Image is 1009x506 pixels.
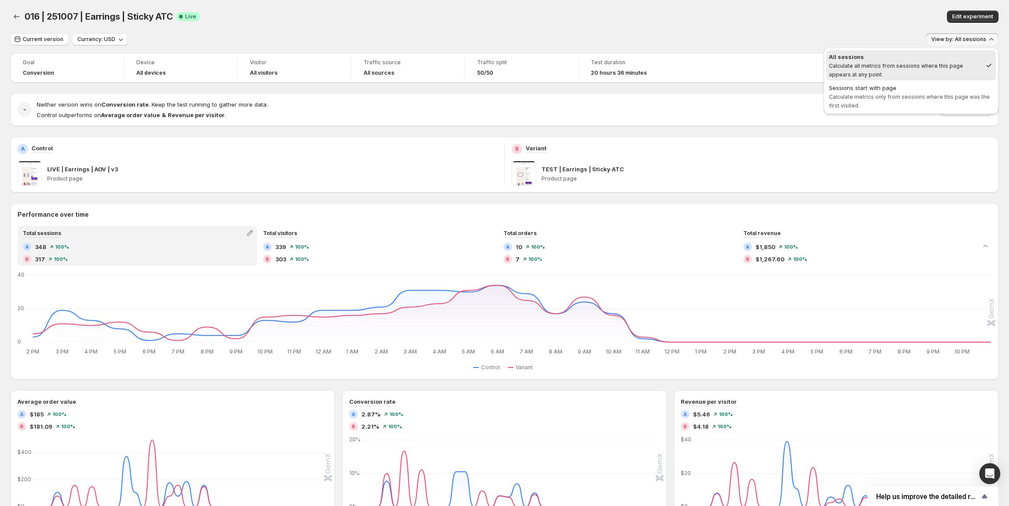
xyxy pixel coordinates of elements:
[477,69,493,76] span: 50/50
[84,348,97,355] text: 4 PM
[364,58,452,77] a: Traffic sourceAll sources
[10,33,69,45] button: Current version
[113,348,126,355] text: 5 PM
[784,244,798,250] span: 100%
[349,436,361,443] text: 20%
[516,364,533,371] span: Variant
[346,348,358,355] text: 1 AM
[250,59,339,66] span: Visitor
[168,111,225,118] strong: Revenue per visitor
[17,338,21,345] text: 0
[250,58,339,77] a: VisitorAll visitors
[17,449,31,455] text: $400
[136,58,225,77] a: DeviceAll devices
[263,230,297,236] span: Total visitors
[101,101,149,108] strong: Conversion rate
[756,255,784,263] span: $1,267.60
[829,52,982,61] div: All sessions
[516,255,520,263] span: 7
[17,305,24,312] text: 20
[266,256,269,262] h2: B
[591,59,680,66] span: Test duration
[364,69,394,76] h4: All sources
[591,58,680,77] a: Test duration20 hours 36 minutes
[683,424,687,429] h2: B
[17,397,76,406] h3: Average order value
[526,144,547,152] p: Variant
[756,243,775,251] span: $1,850
[364,59,452,66] span: Traffic source
[954,348,970,355] text: 10 PM
[681,397,737,406] h3: Revenue per visitor
[55,244,69,250] span: 100%
[781,348,794,355] text: 4 PM
[349,397,395,406] h3: Conversion rate
[810,348,823,355] text: 5 PM
[257,348,273,355] text: 10 PM
[171,348,184,355] text: 7 PM
[473,362,503,373] button: Control
[23,69,54,76] span: Conversion
[26,348,39,355] text: 2 PM
[503,230,537,236] span: Total orders
[926,33,999,45] button: View by: All sessions
[17,271,24,278] text: 40
[793,256,807,262] span: 100%
[23,58,111,77] a: GoalConversion
[752,348,765,355] text: 3 PM
[31,144,53,152] p: Control
[389,412,403,417] span: 100%
[876,492,979,501] span: Help us improve the detailed report for A/B campaigns
[142,348,156,355] text: 6 PM
[374,348,388,355] text: 2 AM
[30,422,52,431] span: $181.09
[295,244,309,250] span: 100%
[591,69,647,76] span: 20 hours 36 minutes
[201,348,214,355] text: 8 PM
[17,210,992,219] h2: Performance over time
[162,111,166,118] strong: &
[361,410,381,419] span: 2.87%
[55,348,69,355] text: 3 PM
[829,62,963,78] span: Calculate all metrics from sessions where this page appears at any point.
[695,348,707,355] text: 1 PM
[681,436,691,443] text: $40
[35,243,46,251] span: 348
[266,244,269,250] h2: A
[664,348,680,355] text: 12 PM
[136,59,225,66] span: Device
[635,348,650,355] text: 11 AM
[746,244,749,250] h2: A
[718,424,732,429] span: 100%
[295,256,309,262] span: 100%
[481,364,500,371] span: Control
[77,36,115,43] span: Currency: USD
[30,410,44,419] span: $185
[979,240,992,252] button: Collapse chart
[693,410,710,419] span: $5.46
[515,146,519,152] h2: B
[549,348,562,355] text: 8 AM
[275,243,286,251] span: 339
[17,476,31,482] text: $200
[839,348,853,355] text: 6 PM
[229,348,243,355] text: 9 PM
[21,146,25,152] h2: A
[349,470,360,476] text: 10%
[47,175,497,182] p: Product page
[520,348,533,355] text: 7 AM
[250,69,277,76] h4: All visitors
[947,10,999,23] button: Edit experiment
[681,470,691,476] text: $20
[876,491,990,502] button: Show survey - Help us improve the detailed report for A/B campaigns
[37,101,268,108] span: Neither version wins on . Keep the test running to gather more data.
[23,36,63,43] span: Current version
[24,11,173,22] span: 016 | 251007 | Earrings | Sticky ATC
[61,424,75,429] span: 100%
[10,10,23,23] button: Back
[23,59,111,66] span: Goal
[868,348,881,355] text: 7 PM
[361,422,379,431] span: 2.21%
[433,348,446,355] text: 4 AM
[461,348,475,355] text: 5 AM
